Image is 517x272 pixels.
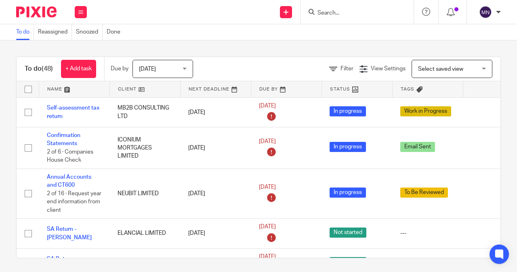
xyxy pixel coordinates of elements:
[180,97,251,127] td: [DATE]
[47,105,99,119] a: Self-assessment tax return
[76,24,103,40] a: Snoozed
[107,24,124,40] a: Done
[109,219,180,249] td: ELANCIAL LIMITED
[418,66,463,72] span: Select saved view
[25,65,53,73] h1: To do
[330,257,366,267] span: Not started
[259,103,276,109] span: [DATE]
[47,256,92,270] a: SA Return - [PERSON_NAME]
[38,24,72,40] a: Reassigned
[400,142,435,152] span: Email Sent
[330,142,366,152] span: In progress
[61,60,96,78] a: + Add task
[47,149,93,163] span: 2 of 6 · Companies House Check
[400,188,448,198] span: To Be Reviewed
[109,127,180,169] td: ICONIUM MORTGAGES LIMITED
[42,65,53,72] span: (48)
[259,224,276,230] span: [DATE]
[479,6,492,19] img: svg%3E
[16,24,34,40] a: To do
[139,66,156,72] span: [DATE]
[47,133,80,146] a: Confirmation Statements
[180,219,251,249] td: [DATE]
[401,87,414,91] span: Tags
[109,97,180,127] td: MB2B CONSULTING LTD
[109,169,180,218] td: NEUBIT LIMITED
[259,254,276,259] span: [DATE]
[400,106,451,116] span: Work in Progress
[259,139,276,144] span: [DATE]
[371,66,406,72] span: View Settings
[47,226,92,240] a: SA Return - [PERSON_NAME]
[180,127,251,169] td: [DATE]
[47,191,101,213] span: 2 of 16 · Request year end information from client
[400,229,455,237] div: ---
[330,106,366,116] span: In progress
[330,188,366,198] span: In progress
[317,10,389,17] input: Search
[47,174,91,188] a: Annual Accounts and CT600
[330,228,366,238] span: Not started
[111,65,128,73] p: Due by
[16,6,57,17] img: Pixie
[259,184,276,190] span: [DATE]
[180,169,251,218] td: [DATE]
[340,66,353,72] span: Filter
